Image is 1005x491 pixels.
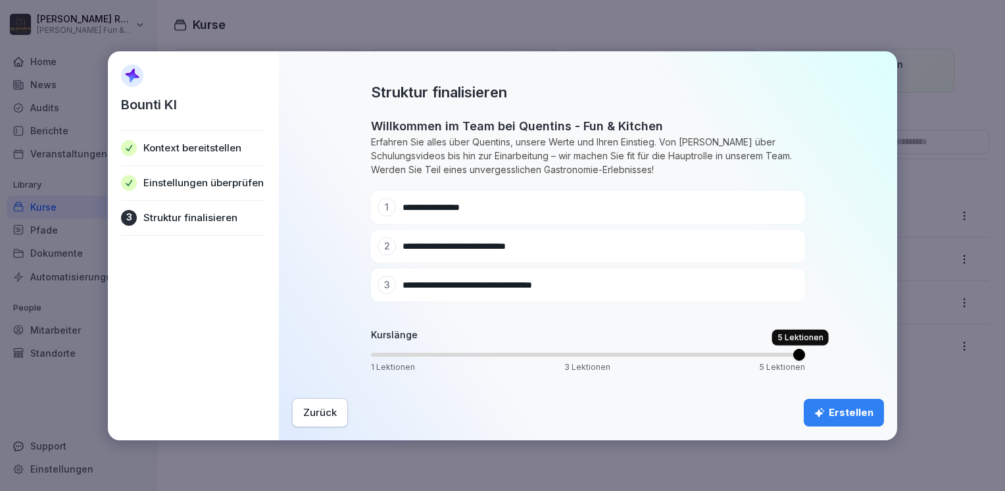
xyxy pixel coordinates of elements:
button: Erstellen [804,399,884,426]
h4: Kurslänge [371,328,805,342]
div: 1 [378,198,396,217]
p: Bounti KI [121,95,177,115]
p: Einstellungen überprüfen [143,176,264,190]
div: 2 [378,237,396,255]
div: Zurück [303,405,337,420]
div: 3 [378,276,396,294]
p: Struktur finalisieren [143,211,237,224]
h2: Struktur finalisieren [371,83,507,101]
p: 1 Lektionen [371,362,415,373]
p: 5 Lektionen [777,332,823,343]
p: 5 Lektionen [760,362,805,373]
img: AI Sparkle [121,65,143,87]
div: 3 [121,210,137,226]
p: Erfahren Sie alles über Quentins, unsere Werte und Ihren Einstieg. Von [PERSON_NAME] über Schulun... [371,135,805,176]
p: Kontext bereitstellen [143,142,241,155]
button: Zurück [292,398,348,427]
span: Volume [793,349,805,361]
h2: Willkommen im Team bei Quentins - Fun & Kitchen [371,117,805,135]
div: Erstellen [814,405,873,420]
p: 3 Lektionen [564,362,610,373]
